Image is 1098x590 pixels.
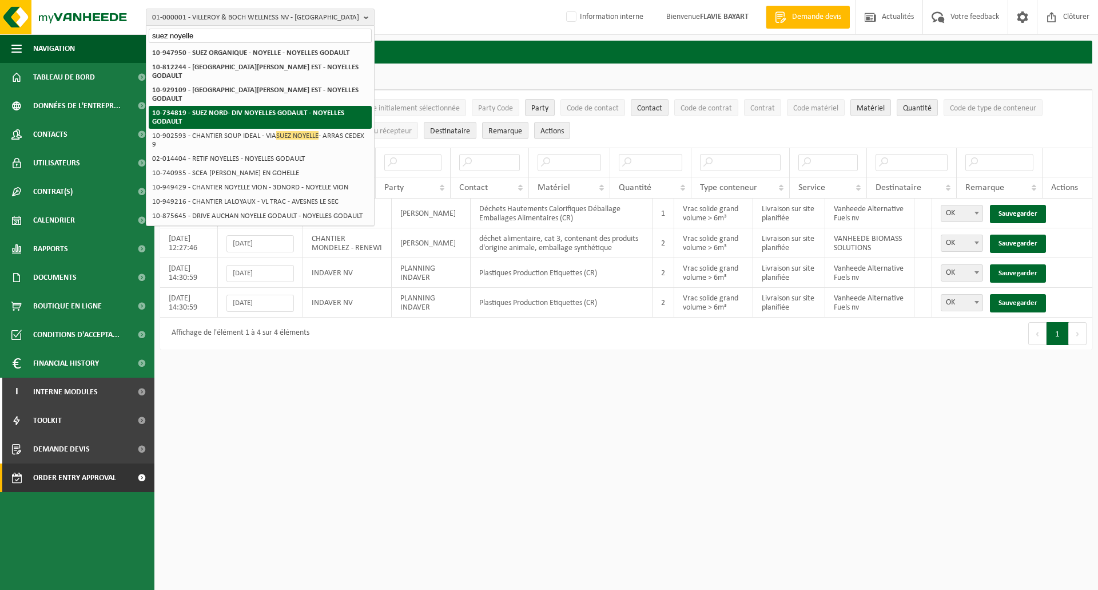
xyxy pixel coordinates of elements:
[33,92,121,120] span: Données de l'entrepr...
[33,406,62,435] span: Toolkit
[33,320,120,349] span: Conditions d'accepta...
[674,99,738,116] button: Code de contratCode de contrat: Activate to sort
[33,120,67,149] span: Contacts
[149,209,372,223] li: 10-875645 - DRIVE AUCHAN NOYELLE GODAULT - NOYELLES GODAULT
[540,127,564,136] span: Actions
[674,258,753,288] td: Vrac solide grand volume > 6m³
[471,288,653,318] td: Plastiques Production Etiquettes (CR)
[944,99,1043,116] button: Code de type de conteneurCode de type de conteneur: Activate to sort
[744,99,781,116] button: ContratContrat: Activate to sort
[392,199,470,228] td: [PERSON_NAME]
[152,86,359,102] strong: 10-929109 - [GEOGRAPHIC_DATA][PERSON_NAME] EST - NOYELLES GODAULT
[303,288,392,318] td: INDAVER NV
[149,129,372,152] li: 10-902593 - CHANTIER SOUP IDEAL - VIA - ARRAS CEDEX 9
[33,34,75,63] span: Navigation
[384,183,404,192] span: Party
[152,109,344,125] strong: 10-734819 - SUEZ NORD- DIV NOYELLES GODAULT - NOYELLES GODAULT
[653,258,674,288] td: 2
[33,378,98,406] span: Interne modules
[33,435,90,464] span: Demande devis
[567,104,619,113] span: Code de contact
[149,152,372,166] li: 02-014404 - RETIF NOYELLES - NOYELLES GODAULT
[990,294,1046,312] a: Sauvegarder
[149,166,372,180] li: 10-740935 - SCEA [PERSON_NAME] EN GOHELLE
[534,122,570,139] button: Actions
[564,9,643,26] label: Information interne
[965,183,1004,192] span: Remarque
[459,183,488,192] span: Contact
[857,104,885,113] span: Matériel
[160,258,218,288] td: [DATE] 14:30:59
[825,258,914,288] td: Vanheede Alternative Fuels nv
[488,127,522,136] span: Remarque
[903,104,932,113] span: Quantité
[149,29,372,43] input: Chercher des succursales liées
[653,228,674,258] td: 2
[471,228,653,258] td: déchet alimentaire, cat 3, contenant des produits d'origine animale, emballage synthétique
[538,183,570,192] span: Matériel
[560,99,625,116] button: Code de contactCode de contact: Activate to sort
[149,223,372,237] li: 10-761968 - CHANTIER : NOYELLES GODAULT - NOYELLES GODAULT
[798,183,825,192] span: Service
[1051,183,1078,192] span: Actions
[637,104,662,113] span: Contact
[753,258,825,288] td: Livraison sur site planifiée
[941,294,983,311] span: OK
[482,122,528,139] button: RemarqueRemarque: Activate to sort
[33,206,75,235] span: Calendrier
[33,149,80,177] span: Utilisateurs
[361,104,460,113] span: Date initialement sélectionnée
[950,104,1036,113] span: Code de type de conteneur
[700,13,749,21] strong: FLAVIE BAYART
[531,104,548,113] span: Party
[674,288,753,318] td: Vrac solide grand volume > 6m³
[472,99,519,116] button: Party CodeParty Code: Activate to sort
[753,288,825,318] td: Livraison sur site planifiée
[160,228,218,258] td: [DATE] 12:27:46
[990,205,1046,223] a: Sauvegarder
[33,464,116,492] span: Order entry approval
[941,265,982,281] span: OK
[850,99,891,116] button: MatérielMatériel: Activate to sort
[478,104,513,113] span: Party Code
[1028,322,1047,345] button: Previous
[424,122,476,139] button: DestinataireDestinataire : Activate to sort
[631,99,669,116] button: ContactContact: Activate to sort
[276,131,319,140] span: SUEZ NOYELLE
[766,6,850,29] a: Demande devis
[681,104,732,113] span: Code de contrat
[33,235,68,263] span: Rapports
[166,323,309,344] div: Affichage de l'élément 1 à 4 sur 4 éléments
[789,11,844,23] span: Demande devis
[430,127,470,136] span: Destinataire
[787,99,845,116] button: Code matérielCode matériel: Activate to sort
[152,64,359,80] strong: 10-812244 - [GEOGRAPHIC_DATA][PERSON_NAME] EST - NOYELLES GODAULT
[897,99,938,116] button: QuantitéQuantité: Activate to sort
[750,104,775,113] span: Contrat
[346,122,418,139] button: Code du récepteurCode du récepteur: Activate to sort
[33,349,99,378] span: Financial History
[11,378,22,406] span: I
[303,258,392,288] td: INDAVER NV
[355,99,466,116] button: Date initialement sélectionnéeDate initialement sélectionnée: Activate to sort
[149,180,372,195] li: 10-949429 - CHANTIER NOYELLE VION - 3DNORD - NOYELLE VION
[152,9,359,26] span: 01-000001 - VILLEROY & BOCH WELLNESS NV - [GEOGRAPHIC_DATA]
[941,205,983,222] span: OK
[33,292,102,320] span: Boutique en ligne
[825,228,914,258] td: VANHEEDE BIOMASS SOLUTIONS
[303,228,392,258] td: CHANTIER MONDELEZ - RENEWI
[352,127,412,136] span: Code du récepteur
[392,258,470,288] td: PLANNING INDAVER
[674,199,753,228] td: Vrac solide grand volume > 6m³
[793,104,838,113] span: Code matériel
[825,199,914,228] td: Vanheede Alternative Fuels nv
[876,183,921,192] span: Destinataire
[941,235,982,251] span: OK
[160,41,1092,63] h2: Order Entry Approval
[941,235,983,252] span: OK
[700,183,757,192] span: Type conteneur
[160,288,218,318] td: [DATE] 14:30:59
[619,183,651,192] span: Quantité
[753,228,825,258] td: Livraison sur site planifiée
[146,9,375,26] button: 01-000001 - VILLEROY & BOCH WELLNESS NV - [GEOGRAPHIC_DATA]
